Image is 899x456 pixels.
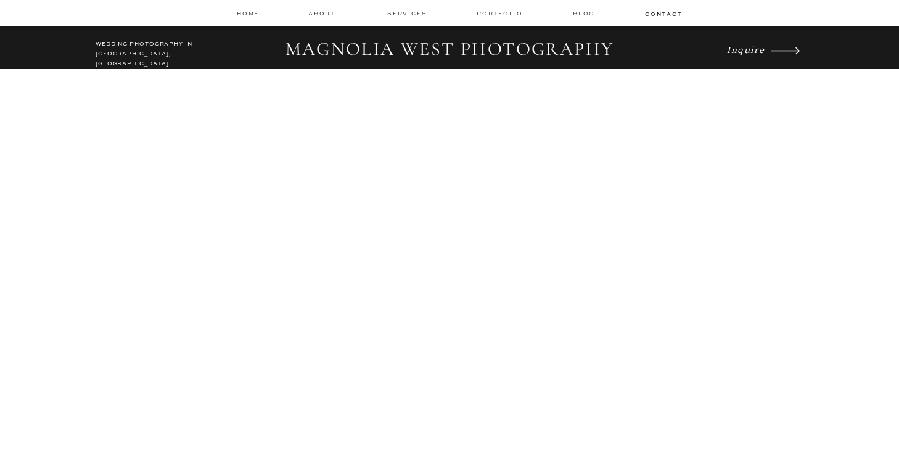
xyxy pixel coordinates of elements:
a: services [387,9,429,17]
i: Inquire [727,43,765,55]
a: Blog [573,9,597,18]
h2: MAGNOLIA WEST PHOTOGRAPHY [277,38,622,62]
a: Inquire [727,41,768,58]
a: contact [645,10,681,17]
h2: WEDDING PHOTOGRAPHY IN [GEOGRAPHIC_DATA], [GEOGRAPHIC_DATA] [96,39,205,62]
a: Portfolio [477,9,525,18]
h1: Los Angeles Wedding Photographer [213,377,686,401]
a: home [237,9,260,17]
a: about [308,9,339,18]
i: Timeless Images & an Unparalleled Experience [191,314,707,357]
